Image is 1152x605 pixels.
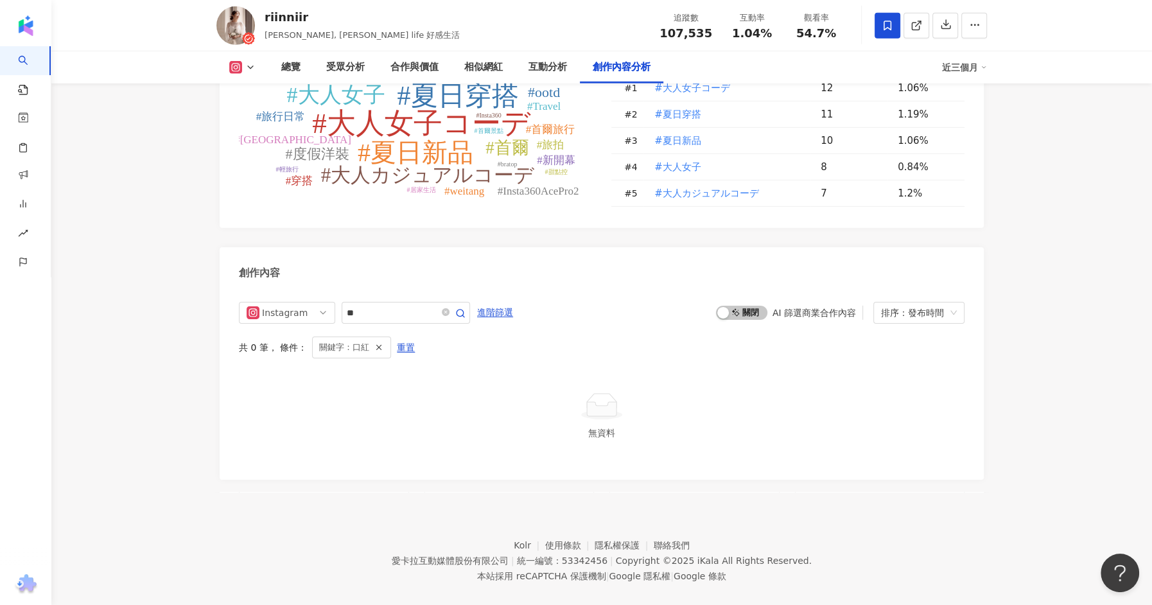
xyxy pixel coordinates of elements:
button: #大人カジュアルコーデ [654,180,760,206]
a: iKala [697,556,719,566]
div: 互動率 [728,12,776,24]
div: 總覽 [281,60,301,75]
tspan: #weitang [444,185,485,197]
span: rise [18,220,28,249]
div: 統一編號：53342456 [517,556,607,566]
div: 愛卡拉互動媒體股份有限公司 [392,556,509,566]
div: 12 [821,81,887,95]
span: #大人女子 [654,160,701,174]
div: 1.2% [898,186,952,200]
tspan: #居家生活 [407,186,436,193]
button: 進階篩選 [476,302,514,322]
tspan: #ootd [528,84,560,100]
div: # 3 [624,134,643,148]
div: 合作與價值 [390,60,439,75]
tspan: #度假洋裝 [286,146,349,162]
td: 1.19% [887,101,964,128]
td: #大人女子コーデ [643,75,810,101]
img: chrome extension [13,574,39,595]
tspan: #bratop [498,161,518,168]
span: #夏日穿搭 [654,107,701,121]
a: Google 隱私權 [609,571,670,581]
span: | [610,556,613,566]
div: # 4 [624,160,643,174]
div: 創作內容分析 [593,60,650,75]
td: 0.84% [887,154,964,180]
tspan: #夏日穿搭 [397,81,519,110]
tspan: #甜點控 [545,168,568,175]
span: 關鍵字：口紅 [319,340,369,355]
tspan: #穿搭 [286,175,313,187]
button: #夏日穿搭 [654,101,702,127]
div: 7 [821,186,887,200]
div: Copyright © 2025 All Rights Reserved. [616,556,812,566]
a: search [18,46,44,96]
div: 排序：發布時間 [881,302,945,323]
button: #夏日新品 [654,128,702,153]
span: [PERSON_NAME], [PERSON_NAME] life 好感生活 [265,30,460,40]
tspan: #夏日新品 [358,138,473,167]
tspan: #大人女子コーデ [312,107,531,139]
td: #大人女子 [643,154,810,180]
div: 近三個月 [942,57,987,78]
div: 互動分析 [528,60,567,75]
div: 共 0 筆 ， 條件： [239,337,964,358]
a: 隱私權保護 [595,540,654,550]
td: #夏日穿搭 [643,101,810,128]
button: 重置 [396,337,415,358]
span: | [511,556,514,566]
div: Instagram [262,302,304,323]
span: close-circle [442,308,449,316]
span: 重置 [397,338,415,358]
a: 聯絡我們 [654,540,690,550]
img: KOL Avatar [216,6,255,45]
button: #大人女子コーデ [654,75,731,101]
div: 11 [821,107,887,121]
span: 本站採用 reCAPTCHA 保護機制 [477,568,726,584]
div: 無資料 [244,426,959,440]
div: 8 [821,160,887,174]
td: 1.06% [887,128,964,154]
div: # 2 [624,107,643,121]
iframe: Help Scout Beacon - Open [1101,554,1139,592]
tspan: #旅行日常 [256,110,306,123]
a: 使用條款 [545,540,595,550]
div: 觀看率 [792,12,841,24]
tspan: #新開幕 [537,154,575,166]
tspan: #Insta360 [476,112,501,119]
td: 1.06% [887,75,964,101]
td: 1.2% [887,180,964,207]
tspan: #大人カジュアルコーデ [321,164,536,186]
a: Google 條款 [674,571,726,581]
tspan: #輕旅行 [276,166,299,173]
div: 受眾分析 [326,60,365,75]
div: riinniir [265,9,460,25]
div: 1.19% [898,107,952,121]
img: logo icon [15,15,36,36]
div: # 1 [624,81,643,95]
tspan: #[GEOGRAPHIC_DATA] [234,134,351,146]
tspan: #首爾旅行 [526,123,575,136]
div: 創作內容 [239,266,280,280]
tspan: #大人女子 [287,83,385,107]
span: #大人女子コーデ [654,81,730,95]
span: 1.04% [732,27,772,40]
div: 相似網紅 [464,60,503,75]
tspan: #首爾 [485,138,529,157]
span: #大人カジュアルコーデ [654,186,759,200]
tspan: #首爾景點 [475,127,503,134]
span: | [606,571,609,581]
td: #夏日新品 [643,128,810,154]
div: 0.84% [898,160,952,174]
span: close-circle [442,307,449,319]
a: Kolr [514,540,545,550]
div: 1.06% [898,134,952,148]
span: 54.7% [796,27,836,40]
div: 10 [821,134,887,148]
tspan: #Insta360AcePro2 [498,185,579,197]
span: 107,535 [659,26,712,40]
span: #夏日新品 [654,134,701,148]
div: AI 篩選商業合作內容 [772,308,856,318]
span: 進階篩選 [477,302,513,323]
span: | [670,571,674,581]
